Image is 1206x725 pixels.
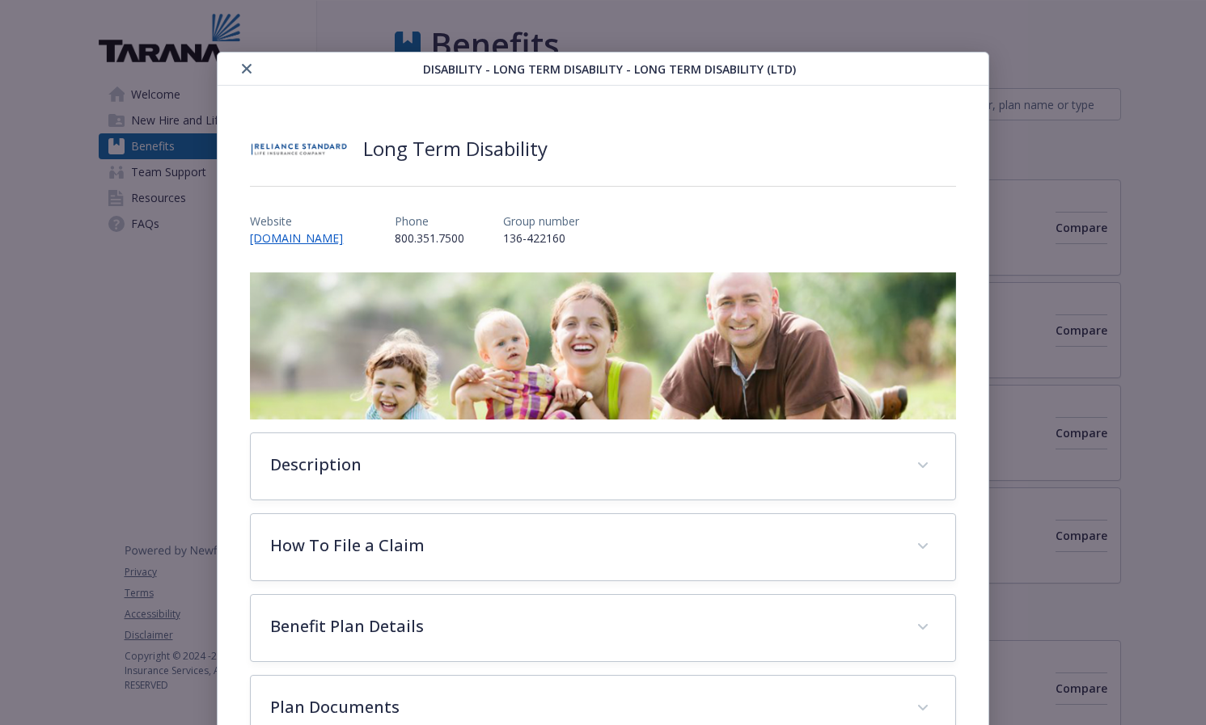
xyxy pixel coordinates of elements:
[250,230,356,246] a: [DOMAIN_NAME]
[237,59,256,78] button: close
[251,514,954,580] div: How To File a Claim
[363,134,548,163] h2: Long Term Disability
[270,533,896,558] p: How To File a Claim
[270,695,896,719] p: Plan Documents
[423,61,796,78] span: Disability - Long Term Disability - Long Term Disability (LTD)
[251,433,954,499] div: Description
[503,213,579,230] p: Group number
[270,453,896,477] p: Description
[395,230,464,247] p: 800.351.7500
[250,272,955,419] img: banner
[250,213,356,230] p: Website
[270,614,896,639] p: Benefit Plan Details
[503,230,579,247] p: 136-422160
[251,595,954,661] div: Benefit Plan Details
[395,213,464,230] p: Phone
[250,124,347,173] img: Reliance Standard Life Insurance Company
